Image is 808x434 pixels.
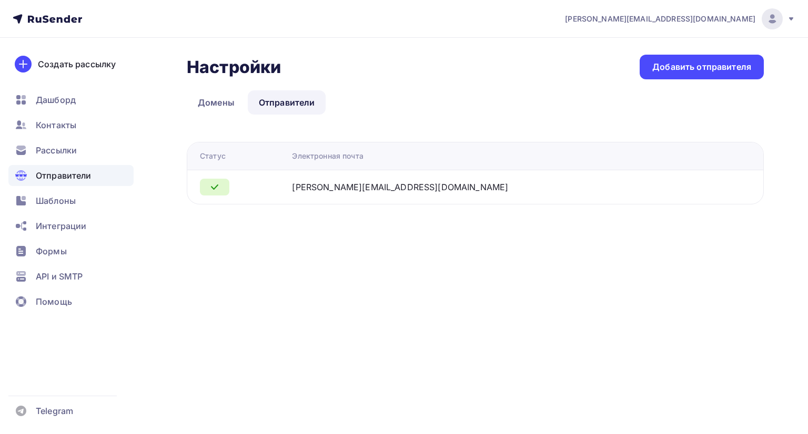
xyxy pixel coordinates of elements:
[8,115,134,136] a: Контакты
[36,405,73,417] span: Telegram
[565,8,795,29] a: [PERSON_NAME][EMAIL_ADDRESS][DOMAIN_NAME]
[36,119,76,131] span: Контакты
[36,270,83,283] span: API и SMTP
[36,194,76,207] span: Шаблоны
[200,151,226,161] div: Статус
[292,151,363,161] div: Электронная почта
[36,295,72,308] span: Помощь
[652,61,751,73] div: Добавить отправителя
[36,94,76,106] span: Дашборд
[8,190,134,211] a: Шаблоны
[292,181,508,193] div: [PERSON_NAME][EMAIL_ADDRESS][DOMAIN_NAME]
[8,140,134,161] a: Рассылки
[8,165,134,186] a: Отправители
[36,169,92,182] span: Отправители
[38,58,116,70] div: Создать рассылку
[36,220,86,232] span: Интеграции
[36,245,67,257] span: Формы
[36,144,77,157] span: Рассылки
[8,241,134,262] a: Формы
[8,89,134,110] a: Дашборд
[248,90,326,115] a: Отправители
[187,57,281,78] h2: Настройки
[187,90,246,115] a: Домены
[565,14,755,24] span: [PERSON_NAME][EMAIL_ADDRESS][DOMAIN_NAME]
